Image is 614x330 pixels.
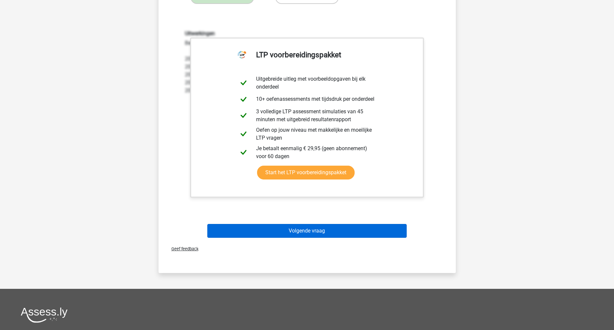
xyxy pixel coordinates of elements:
[180,30,434,95] div: Bereken het percentage voor elk jaar: 2014: 78.3/(23.2+78.3+12.2+24.0)=57% 2015: 74.8/(21.7+74.8+...
[257,166,355,179] a: Start het LTP voorbereidingspakket
[166,246,198,251] span: Geef feedback
[207,224,407,238] button: Volgende vraag
[21,307,68,323] img: Assessly logo
[185,30,429,37] h6: Uitwerkingen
